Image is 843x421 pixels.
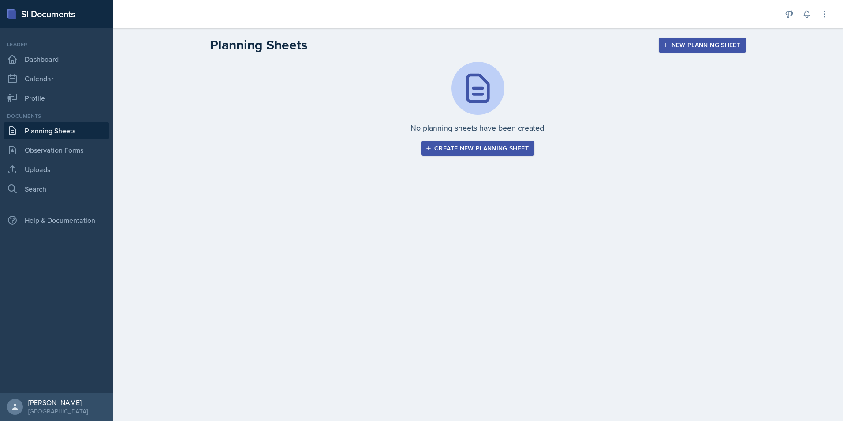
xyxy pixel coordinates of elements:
[4,41,109,49] div: Leader
[664,41,740,49] div: New Planning Sheet
[4,180,109,198] a: Search
[28,398,88,407] div: [PERSON_NAME]
[4,161,109,178] a: Uploads
[421,141,534,156] button: Create new planning sheet
[427,145,529,152] div: Create new planning sheet
[28,407,88,416] div: [GEOGRAPHIC_DATA]
[4,89,109,107] a: Profile
[4,112,109,120] div: Documents
[410,122,546,134] p: No planning sheets have been created.
[4,50,109,68] a: Dashboard
[659,38,746,53] button: New Planning Sheet
[4,211,109,229] div: Help & Documentation
[4,122,109,139] a: Planning Sheets
[4,70,109,87] a: Calendar
[210,37,307,53] h2: Planning Sheets
[4,141,109,159] a: Observation Forms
